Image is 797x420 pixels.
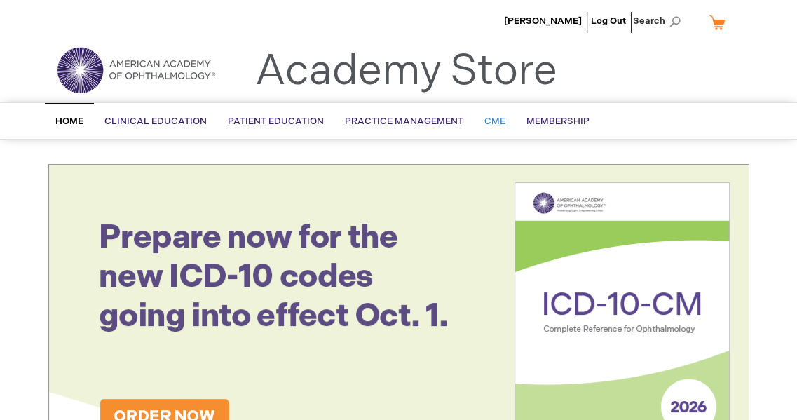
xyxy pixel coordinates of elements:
[55,116,83,127] span: Home
[484,116,505,127] span: CME
[228,116,324,127] span: Patient Education
[104,116,207,127] span: Clinical Education
[633,7,686,35] span: Search
[504,15,582,27] a: [PERSON_NAME]
[526,116,590,127] span: Membership
[255,46,557,97] a: Academy Store
[345,116,463,127] span: Practice Management
[591,15,626,27] a: Log Out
